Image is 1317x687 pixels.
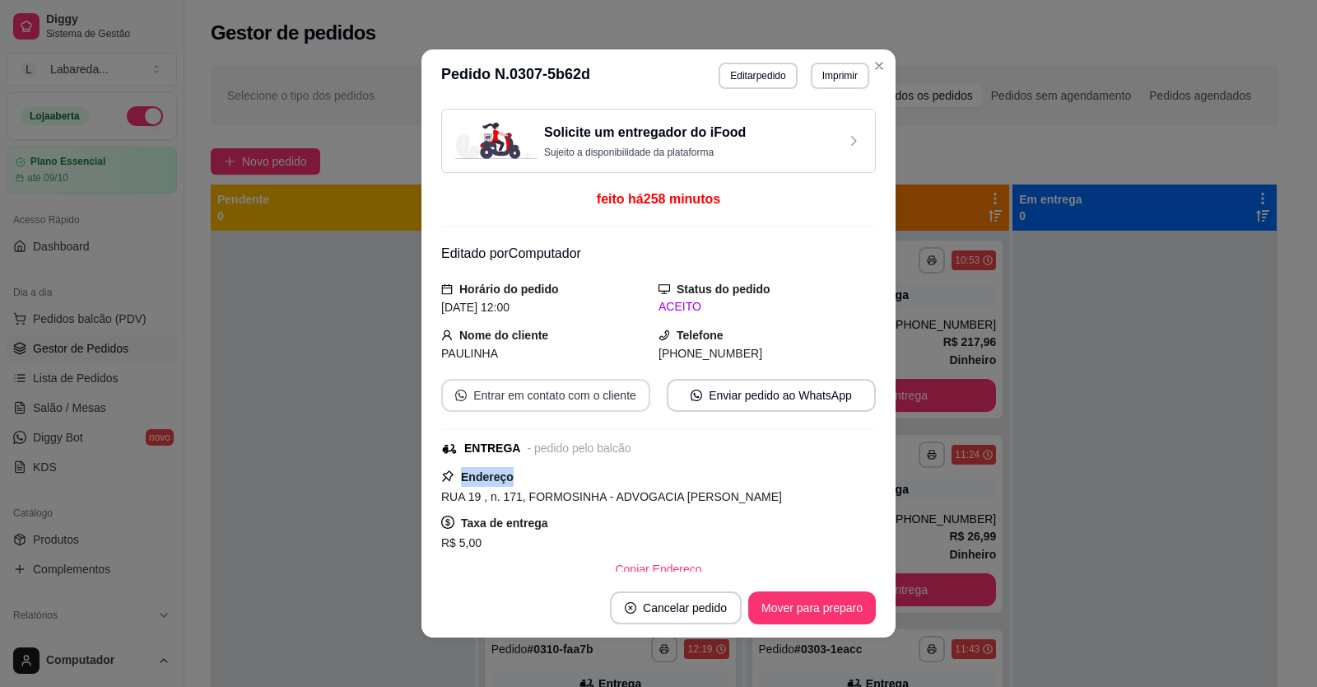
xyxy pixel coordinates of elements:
[441,516,454,529] span: dollar
[441,63,590,89] h3: Pedido N. 0307-5b62d
[441,301,510,314] span: [DATE] 12:00
[455,390,467,401] span: whats-app
[441,329,453,341] span: user
[811,63,869,89] button: Imprimir
[441,283,453,295] span: calendar
[748,591,876,624] button: Mover para preparo
[441,470,454,483] span: pushpin
[441,536,482,549] span: R$ 5,00
[441,347,498,360] span: PAULINHA
[691,390,702,401] span: whats-app
[625,602,636,614] span: close-circle
[461,470,514,484] strong: Endereço
[602,553,714,586] button: Copiar Endereço
[597,192,720,206] span: feito há 258 minutos
[459,329,548,342] strong: Nome do cliente
[441,490,782,503] span: RUA 19 , n. 171, FORMOSINHA - ADVOGACIA [PERSON_NAME]
[658,283,670,295] span: desktop
[658,298,876,315] div: ACEITO
[527,440,631,457] div: - pedido pelo balcão
[658,347,762,360] span: [PHONE_NUMBER]
[866,53,892,79] button: Close
[677,283,770,296] strong: Status do pedido
[677,329,724,342] strong: Telefone
[459,283,559,296] strong: Horário do pedido
[667,379,876,412] button: whats-appEnviar pedido ao WhatsApp
[544,146,746,159] p: Sujeito a disponibilidade da plataforma
[658,329,670,341] span: phone
[544,123,746,143] h3: Solicite um entregador do iFood
[464,440,520,457] div: ENTREGA
[441,246,581,260] span: Editado por Computador
[610,591,742,624] button: close-circleCancelar pedido
[441,379,650,412] button: whats-appEntrar em contato com o cliente
[719,63,797,89] button: Editarpedido
[455,123,538,159] img: delivery-image
[461,516,548,530] strong: Taxa de entrega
